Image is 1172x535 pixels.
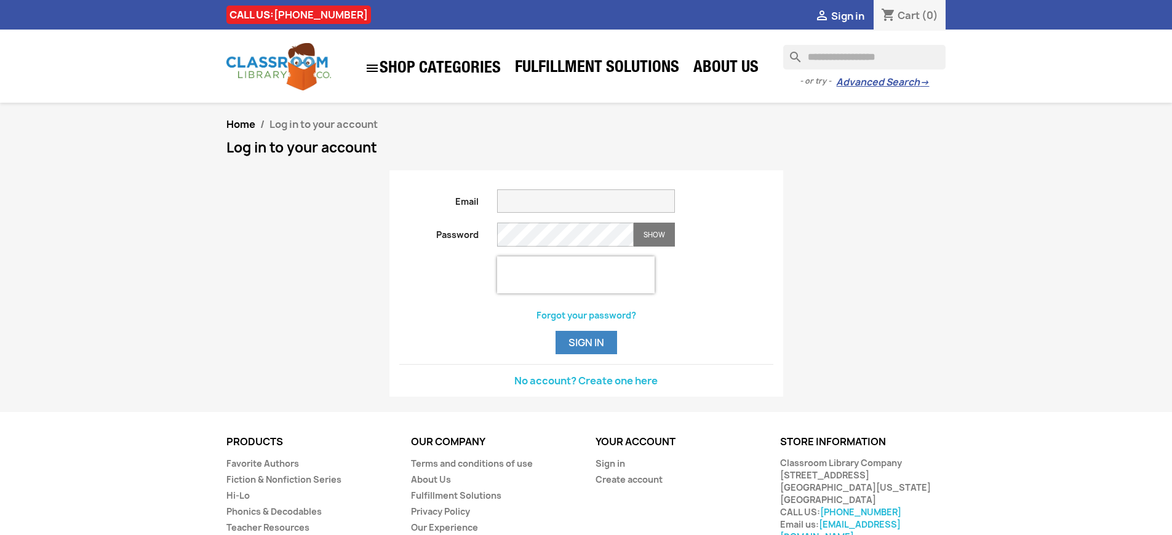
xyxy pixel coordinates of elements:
[411,505,470,517] a: Privacy Policy
[226,474,341,485] a: Fiction & Nonfiction Series
[411,474,451,485] a: About Us
[226,489,250,501] a: Hi-Lo
[783,45,798,60] i: search
[226,117,255,131] a: Home
[536,309,636,321] a: Forgot your password?
[898,9,920,22] span: Cart
[820,506,901,518] a: [PHONE_NUMBER]
[596,474,663,485] a: Create account
[411,458,533,469] a: Terms and conditions of use
[226,6,371,24] div: CALL US:
[226,458,299,469] a: Favorite Authors
[274,8,368,22] a: [PHONE_NUMBER]
[920,76,929,89] span: →
[556,331,617,354] button: Sign in
[497,223,634,247] input: Password input
[800,75,836,87] span: - or try -
[514,374,658,387] a: No account? Create one here
[226,505,322,517] a: Phonics & Decodables
[390,223,488,241] label: Password
[269,117,378,131] span: Log in to your account
[831,9,864,23] span: Sign in
[687,57,765,81] a: About Us
[411,437,577,448] p: Our company
[226,140,946,155] h1: Log in to your account
[922,9,938,22] span: (0)
[365,61,380,76] i: 
[359,55,507,82] a: SHOP CATEGORIES
[390,189,488,208] label: Email
[596,458,625,469] a: Sign in
[815,9,829,24] i: 
[226,521,309,533] a: Teacher Resources
[497,256,655,293] iframe: reCAPTCHA
[509,57,685,81] a: Fulfillment Solutions
[836,76,929,89] a: Advanced Search→
[596,435,676,448] a: Your account
[815,9,864,23] a:  Sign in
[411,489,501,501] a: Fulfillment Solutions
[226,437,393,448] p: Products
[634,223,675,247] button: Show
[783,45,946,69] input: Search
[226,43,331,90] img: Classroom Library Company
[780,437,946,448] p: Store information
[881,9,896,23] i: shopping_cart
[411,521,478,533] a: Our Experience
